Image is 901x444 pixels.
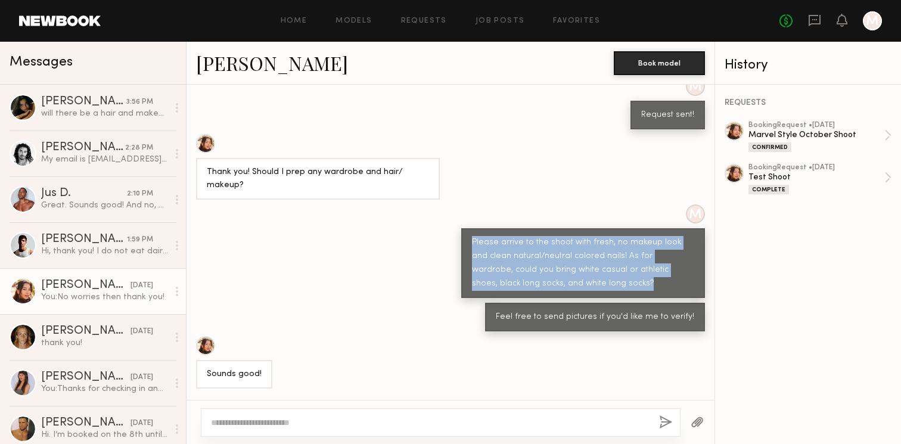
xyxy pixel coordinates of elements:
div: booking Request • [DATE] [748,122,884,129]
a: Requests [401,17,447,25]
span: Messages [10,55,73,69]
a: bookingRequest •[DATE]Marvel Style October ShootConfirmed [748,122,891,152]
a: Job Posts [476,17,525,25]
div: You: No worries then thank you! [41,291,168,303]
a: [PERSON_NAME] [196,50,348,76]
div: [PERSON_NAME] [41,96,126,108]
div: REQUESTS [725,99,891,107]
div: [PERSON_NAME] [41,234,127,246]
div: History [725,58,891,72]
div: [DATE] [131,326,153,337]
div: [DATE] [131,280,153,291]
a: Favorites [553,17,600,25]
div: Please arrive to the shoot with fresh, no makeup look and clean natural/neutral colored nails! As... [472,236,694,291]
div: Feel free to send pictures if you'd like me to verify! [496,311,694,324]
div: My email is [EMAIL_ADDRESS][DOMAIN_NAME] [41,154,168,165]
div: [DATE] [131,372,153,383]
a: Home [281,17,307,25]
button: Book model [614,51,705,75]
div: Complete [748,185,789,194]
div: [PERSON_NAME] [41,371,131,383]
div: Great. Sounds good! And no, no restrictions. Thanks! [41,200,168,211]
div: [DATE] [131,418,153,429]
div: [PERSON_NAME] [41,142,125,154]
div: 2:28 PM [125,142,153,154]
div: [PERSON_NAME] [41,280,131,291]
div: Thank you! Should I prep any wardrobe and hair/ makeup? [207,166,429,193]
div: Hi, thank you! I do not eat dairy, gluten, or red meat [41,246,168,257]
div: 1:59 PM [127,234,153,246]
div: Test Shoot [748,172,884,183]
a: Models [335,17,372,25]
div: 2:10 PM [127,188,153,200]
div: 3:56 PM [126,97,153,108]
div: You: Thanks for checking in and yes we'd like to hold! Still confirming a few details with our cl... [41,383,168,395]
div: will there be a hair and makeup artist or should i arrive with my own hair and makeup done ? [41,108,168,119]
a: bookingRequest •[DATE]Test ShootComplete [748,164,891,194]
div: [PERSON_NAME] [41,417,131,429]
div: Marvel Style October Shoot [748,129,884,141]
div: Hi. I’m booked on the 8th until 1pm [41,429,168,440]
div: Request sent! [641,108,694,122]
div: Confirmed [748,142,791,152]
div: Jus D. [41,188,127,200]
div: Sounds good! [207,368,262,381]
div: thank you! [41,337,168,349]
div: booking Request • [DATE] [748,164,884,172]
a: Book model [614,57,705,67]
a: M [863,11,882,30]
div: [PERSON_NAME] [41,325,131,337]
